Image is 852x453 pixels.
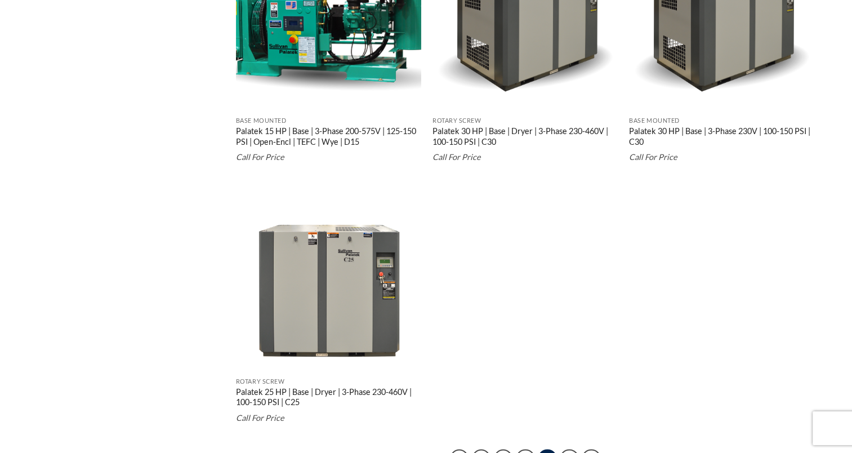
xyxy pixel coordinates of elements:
[432,117,618,125] p: Rotary Screw
[236,378,422,385] p: Rotary Screw
[629,152,677,162] em: Call For Price
[236,186,422,372] img: Palatek 25 HP | Base | Dryer | 3-Phase 230-460V | 100-150 PSI | C25
[629,117,815,125] p: Base Mounted
[236,387,422,410] a: Palatek 25 HP | Base | Dryer | 3-Phase 230-460V | 100-150 PSI | C25
[236,126,422,149] a: Palatek 15 HP | Base | 3-Phase 200-575V | 125-150 PSI | Open-Encl | TEFC | Wye | D15
[236,152,284,162] em: Call For Price
[432,126,618,149] a: Palatek 30 HP | Base | Dryer | 3-Phase 230-460V | 100-150 PSI | C30
[236,117,422,125] p: Base Mounted
[236,413,284,423] em: Call For Price
[432,152,481,162] em: Call For Price
[629,126,815,149] a: Palatek 30 HP | Base | 3-Phase 230V | 100-150 PSI | C30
